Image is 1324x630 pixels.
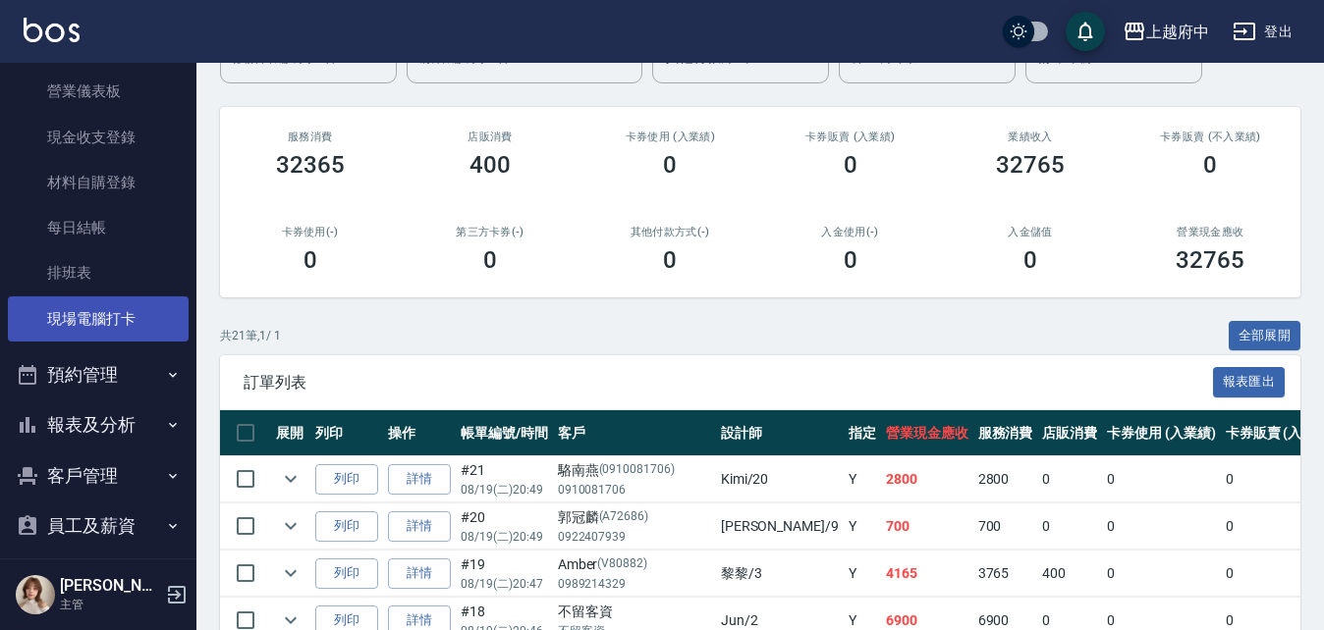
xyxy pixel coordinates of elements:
p: 08/19 (二) 20:47 [461,575,548,593]
td: 0 [1102,456,1221,502]
th: 設計師 [716,410,844,456]
p: 0922407939 [558,528,711,546]
button: 商品管理 [8,551,189,603]
td: Y [844,551,881,597]
h2: 卡券使用(-) [244,226,376,238]
p: 08/19 (二) 20:49 [461,528,548,546]
td: #19 [456,551,553,597]
p: 08/19 (二) 20:49 [461,481,548,499]
a: 現金收支登錄 [8,115,189,160]
td: 0 [1102,503,1221,550]
button: 列印 [315,511,378,542]
a: 詳情 [388,464,451,495]
h5: [PERSON_NAME] [60,576,160,596]
p: 主管 [60,596,160,613]
td: 2800 [881,456,973,502]
p: (V80882) [597,554,647,575]
button: 登出 [1225,14,1300,50]
p: 共 21 筆, 1 / 1 [220,327,281,344]
a: 營業儀表板 [8,69,189,114]
h3: 0 [844,151,857,179]
div: 郭冠麟 [558,507,711,528]
td: 2800 [973,456,1038,502]
th: 卡券使用 (入業績) [1102,410,1221,456]
div: 不留客資 [558,602,711,622]
h2: 店販消費 [423,131,556,143]
h3: 0 [303,246,317,274]
a: 詳情 [388,511,451,542]
img: Logo [24,18,80,42]
span: 訂單列表 [244,373,1213,393]
td: Kimi /20 [716,456,844,502]
p: (0910081706) [599,460,676,481]
p: (A72686) [599,507,649,528]
h3: 0 [663,151,677,179]
h2: 營業現金應收 [1144,226,1277,238]
h3: 32765 [1176,246,1244,274]
h3: 32365 [276,151,345,179]
th: 服務消費 [973,410,1038,456]
td: Y [844,503,881,550]
button: save [1066,12,1105,51]
button: 列印 [315,558,378,589]
th: 客戶 [553,410,716,456]
button: 列印 [315,464,378,495]
a: 材料自購登錄 [8,160,189,205]
button: 報表匯出 [1213,367,1286,397]
button: 上越府中 [1115,12,1217,52]
div: 駱南燕 [558,460,711,481]
button: 報表及分析 [8,399,189,450]
th: 操作 [383,410,456,456]
h3: 0 [1203,151,1217,179]
a: 詳情 [388,558,451,589]
a: 每日結帳 [8,205,189,250]
h2: 入金儲值 [964,226,1096,238]
td: 黎黎 /3 [716,551,844,597]
td: Y [844,456,881,502]
td: #21 [456,456,553,502]
div: 上越府中 [1146,20,1209,44]
h3: 400 [469,151,511,179]
th: 列印 [310,410,383,456]
th: 帳單編號/時間 [456,410,553,456]
td: 400 [1037,551,1102,597]
td: 0 [1037,503,1102,550]
a: 排班表 [8,250,189,295]
p: 0989214329 [558,575,711,593]
a: 現場電腦打卡 [8,296,189,341]
td: #20 [456,503,553,550]
h2: 第三方卡券(-) [423,226,556,238]
h2: 卡券販賣 (入業績) [784,131,916,143]
h3: 32765 [996,151,1065,179]
button: 預約管理 [8,349,189,400]
div: Amber [558,554,711,575]
p: 0910081706 [558,481,711,499]
td: [PERSON_NAME] /9 [716,503,844,550]
td: 0 [1102,551,1221,597]
td: 700 [973,503,1038,550]
button: 客戶管理 [8,450,189,501]
h2: 入金使用(-) [784,226,916,238]
h3: 0 [483,246,497,274]
button: 員工及薪資 [8,500,189,551]
h3: 0 [1023,246,1037,274]
th: 指定 [844,410,881,456]
button: 全部展開 [1229,321,1301,351]
td: 4165 [881,551,973,597]
img: Person [16,575,55,614]
h3: 0 [844,246,857,274]
h2: 卡券使用 (入業績) [604,131,737,143]
th: 展開 [271,410,310,456]
h2: 業績收入 [964,131,1096,143]
h3: 0 [663,246,677,274]
th: 店販消費 [1037,410,1102,456]
td: 700 [881,503,973,550]
h2: 卡券販賣 (不入業績) [1144,131,1277,143]
button: expand row [276,511,305,541]
a: 報表匯出 [1213,372,1286,391]
h2: 其他付款方式(-) [604,226,737,238]
th: 營業現金應收 [881,410,973,456]
td: 3765 [973,551,1038,597]
td: 0 [1037,456,1102,502]
button: expand row [276,558,305,588]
